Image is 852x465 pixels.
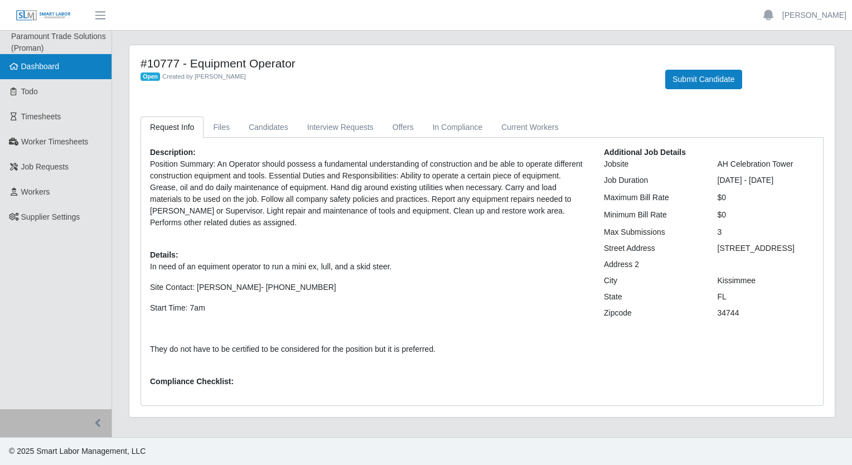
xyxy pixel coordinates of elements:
div: Kissimmee [709,275,823,287]
a: Current Workers [492,117,568,138]
div: 3 [709,226,823,238]
div: Minimum Bill Rate [596,209,709,221]
a: Request Info [141,117,204,138]
span: Supplier Settings [21,212,80,221]
div: City [596,275,709,287]
div: [DATE] - [DATE] [709,175,823,186]
span: Dashboard [21,62,60,71]
a: Offers [383,117,423,138]
span: Timesheets [21,112,61,121]
b: Description: [150,148,196,157]
div: Job Duration [596,175,709,186]
div: 34744 [709,307,823,319]
div: Street Address [596,243,709,254]
a: [PERSON_NAME] [782,9,846,21]
div: $0 [709,209,823,221]
span: © 2025 Smart Labor Management, LLC [9,447,146,456]
span: Open [141,72,160,81]
p: Site Contact: [PERSON_NAME]- [PHONE_NUMBER] [150,282,587,293]
span: Paramount Trade Solutions (Proman) [11,32,106,52]
img: SLM Logo [16,9,71,22]
div: [STREET_ADDRESS] [709,243,823,254]
a: Files [204,117,239,138]
div: AH Celebration Tower [709,158,823,170]
div: FL [709,291,823,303]
a: Interview Requests [298,117,383,138]
span: Created by [PERSON_NAME] [162,73,246,80]
span: Todo [21,87,38,96]
a: In Compliance [423,117,492,138]
p: In need of an equiment operator to run a mini ex, lull, and a skid steer. [150,261,587,273]
b: Additional Job Details [604,148,686,157]
div: Jobsite [596,158,709,170]
p: They do not have to be certified to be considered for the position but it is preferred. [150,343,587,355]
div: Max Submissions [596,226,709,238]
button: Submit Candidate [665,70,742,89]
h4: #10777 - Equipment Operator [141,56,648,70]
b: Details: [150,250,178,259]
div: State [596,291,709,303]
div: Zipcode [596,307,709,319]
span: Workers [21,187,50,196]
p: Position Summary: An Operator should possess a fundamental understanding of construction and be a... [150,158,587,229]
span: Job Requests [21,162,69,171]
p: Start Time: 7am [150,302,587,314]
b: Compliance Checklist: [150,377,234,386]
a: Candidates [239,117,298,138]
div: Address 2 [596,259,709,270]
div: $0 [709,192,823,204]
span: Worker Timesheets [21,137,88,146]
div: Maximum Bill Rate [596,192,709,204]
